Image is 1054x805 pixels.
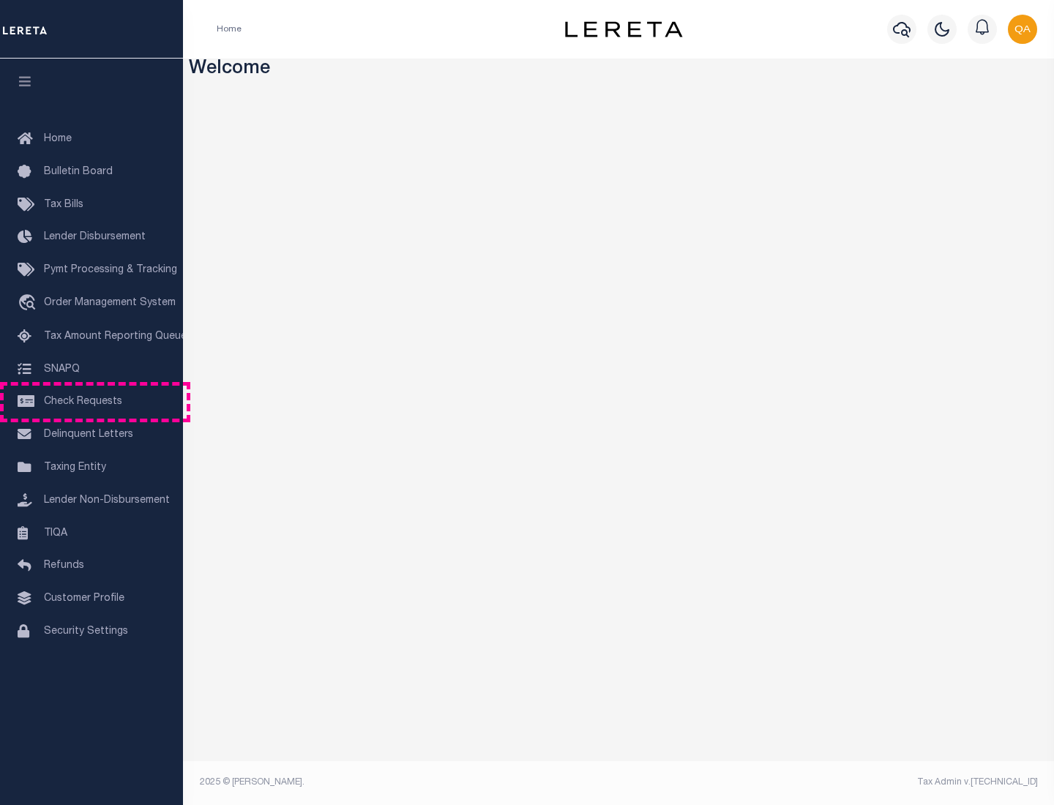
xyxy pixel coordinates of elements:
[44,167,113,177] span: Bulletin Board
[44,332,187,342] span: Tax Amount Reporting Queue
[44,626,128,637] span: Security Settings
[44,200,83,210] span: Tax Bills
[189,776,619,789] div: 2025 © [PERSON_NAME].
[1008,15,1037,44] img: svg+xml;base64,PHN2ZyB4bWxucz0iaHR0cDovL3d3dy53My5vcmcvMjAwMC9zdmciIHBvaW50ZXItZXZlbnRzPSJub25lIi...
[44,364,80,374] span: SNAPQ
[44,134,72,144] span: Home
[18,294,41,313] i: travel_explore
[44,265,177,275] span: Pymt Processing & Tracking
[44,397,122,407] span: Check Requests
[44,495,170,506] span: Lender Non-Disbursement
[44,298,176,308] span: Order Management System
[565,21,682,37] img: logo-dark.svg
[44,594,124,604] span: Customer Profile
[44,430,133,440] span: Delinquent Letters
[44,463,106,473] span: Taxing Entity
[44,561,84,571] span: Refunds
[189,59,1049,81] h3: Welcome
[217,23,242,36] li: Home
[44,528,67,538] span: TIQA
[44,232,146,242] span: Lender Disbursement
[629,776,1038,789] div: Tax Admin v.[TECHNICAL_ID]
